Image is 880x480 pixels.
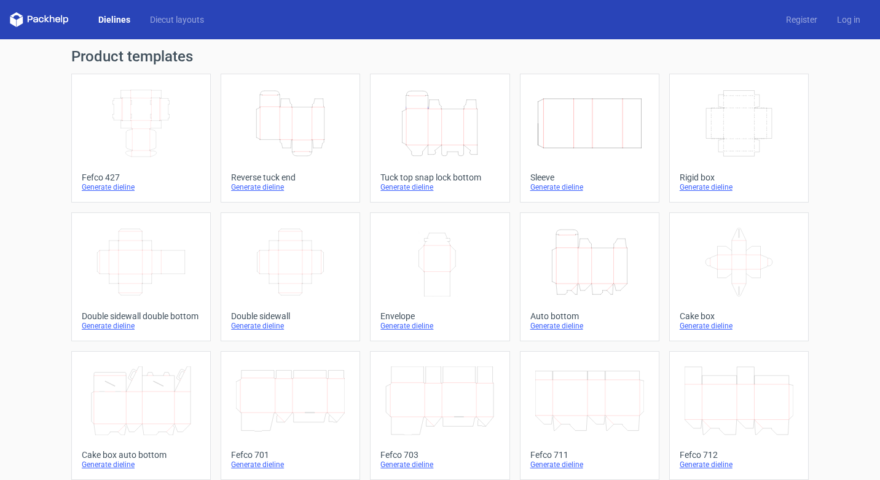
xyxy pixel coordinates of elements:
div: Tuck top snap lock bottom [380,172,499,182]
a: Fefco 712Generate dieline [669,351,809,480]
a: Log in [827,14,870,26]
div: Fefco 703 [380,450,499,460]
div: Fefco 711 [530,450,649,460]
a: Register [776,14,827,26]
div: Double sidewall double bottom [82,311,200,321]
div: Generate dieline [680,182,798,192]
a: Cake box auto bottomGenerate dieline [71,351,211,480]
div: Rigid box [680,172,798,182]
div: Cake box [680,311,798,321]
div: Generate dieline [82,460,200,470]
div: Generate dieline [380,321,499,331]
a: Double sidewallGenerate dieline [221,212,360,341]
div: Generate dieline [530,321,649,331]
div: Generate dieline [82,321,200,331]
div: Generate dieline [680,321,798,331]
a: SleeveGenerate dieline [520,74,659,203]
a: Fefco 427Generate dieline [71,74,211,203]
a: Reverse tuck endGenerate dieline [221,74,360,203]
div: Fefco 701 [231,450,350,460]
div: Generate dieline [380,460,499,470]
a: Tuck top snap lock bottomGenerate dieline [370,74,509,203]
div: Generate dieline [380,182,499,192]
div: Double sidewall [231,311,350,321]
div: Generate dieline [231,321,350,331]
div: Envelope [380,311,499,321]
div: Generate dieline [680,460,798,470]
div: Cake box auto bottom [82,450,200,460]
a: Fefco 703Generate dieline [370,351,509,480]
a: Diecut layouts [140,14,214,26]
div: Fefco 427 [82,172,200,182]
a: Cake boxGenerate dieline [669,212,809,341]
div: Generate dieline [231,460,350,470]
div: Generate dieline [530,460,649,470]
a: Dielines [88,14,140,26]
div: Fefco 712 [680,450,798,460]
div: Sleeve [530,172,649,182]
a: Rigid boxGenerate dieline [669,74,809,203]
h1: Product templates [71,49,809,64]
a: Double sidewall double bottomGenerate dieline [71,212,211,341]
a: Fefco 711Generate dieline [520,351,659,480]
a: EnvelopeGenerate dieline [370,212,509,341]
div: Generate dieline [530,182,649,192]
a: Fefco 701Generate dieline [221,351,360,480]
div: Auto bottom [530,311,649,321]
div: Reverse tuck end [231,172,350,182]
div: Generate dieline [231,182,350,192]
div: Generate dieline [82,182,200,192]
a: Auto bottomGenerate dieline [520,212,659,341]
